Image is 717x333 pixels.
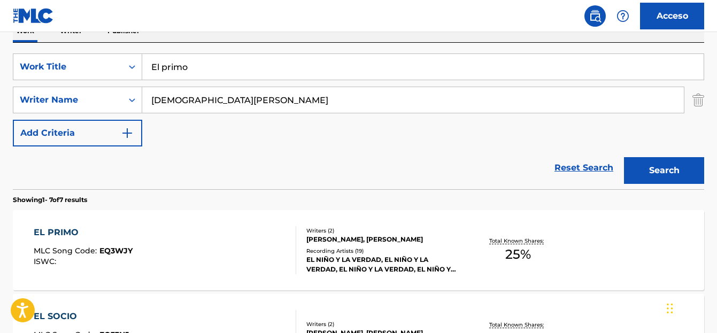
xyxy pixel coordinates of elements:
[34,257,59,266] span: ISWC :
[13,120,142,146] button: Add Criteria
[13,210,704,290] a: EL PRIMOMLC Song Code:EQ3WJYISWC:Writers (2)[PERSON_NAME], [PERSON_NAME]Recording Artists (19)EL ...
[306,247,460,255] div: Recording Artists ( 19 )
[13,53,704,189] form: Search Form
[121,127,134,140] img: 9d2ae6d4665cec9f34b9.svg
[34,226,133,239] div: EL PRIMO
[640,3,704,29] a: Acceso
[667,292,673,324] div: Arrastrar
[612,5,634,27] div: Ayuda
[20,94,116,106] div: Writer Name
[306,227,460,235] div: Writers ( 2 )
[505,245,531,264] span: 25 %
[692,87,704,113] img: Delete Criterion
[589,10,602,22] img: buscar
[13,195,87,205] p: Showing 1 - 7 of 7 results
[306,235,460,244] div: [PERSON_NAME], [PERSON_NAME]
[616,10,629,22] img: ayuda
[489,237,546,245] p: Total Known Shares:
[34,246,99,255] span: MLC Song Code :
[624,157,704,184] button: Search
[20,60,116,73] div: Work Title
[584,5,606,27] a: Búsqueda pública
[306,320,460,328] div: Writers ( 2 )
[34,310,129,323] div: EL SOCIO
[664,282,717,333] iframe: Widget de chat
[549,156,619,180] a: Reset Search
[306,255,460,274] div: EL NIÑO Y LA VERDAD, EL NIÑO Y LA VERDAD, EL NIÑO Y LA VERDAD, EL NIÑO Y LA VERDAD, EL NIÑO Y LA ...
[489,321,546,329] p: Total Known Shares:
[99,246,133,255] span: EQ3WJY
[657,11,688,21] font: Acceso
[13,8,54,24] img: Logotipo del MLC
